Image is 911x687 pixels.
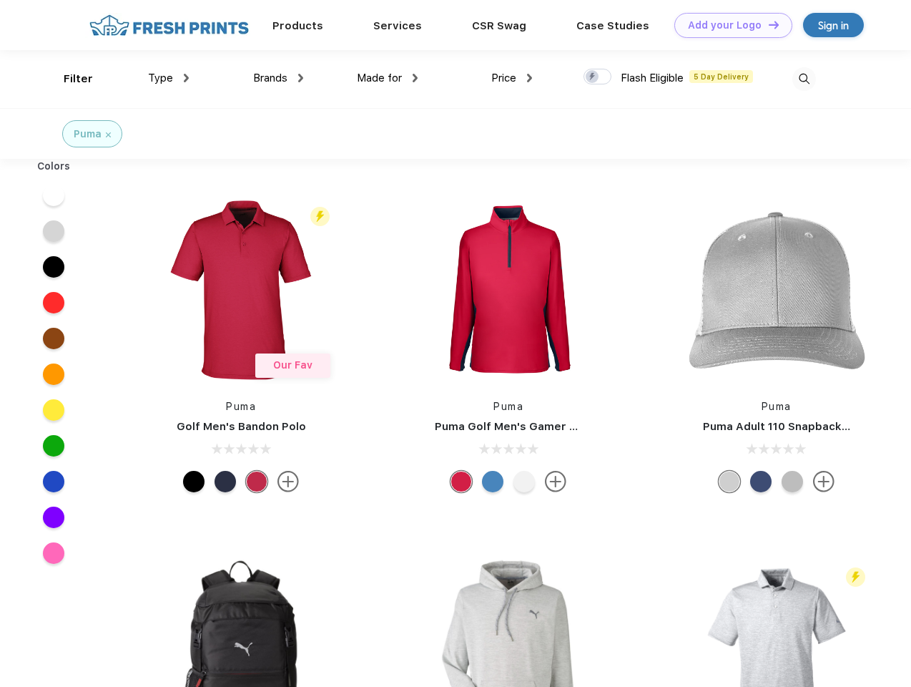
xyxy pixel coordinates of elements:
[148,72,173,84] span: Type
[621,72,684,84] span: Flash Eligible
[373,19,422,32] a: Services
[818,17,849,34] div: Sign in
[413,195,604,385] img: func=resize&h=266
[310,207,330,226] img: flash_active_toggle.svg
[527,74,532,82] img: dropdown.png
[74,127,102,142] div: Puma
[26,159,82,174] div: Colors
[272,19,323,32] a: Products
[769,21,779,29] img: DT
[277,471,299,492] img: more.svg
[246,471,267,492] div: Ski Patrol
[106,132,111,137] img: filter_cancel.svg
[482,471,503,492] div: Bright Cobalt
[762,401,792,412] a: Puma
[273,359,312,371] span: Our Fav
[491,72,516,84] span: Price
[846,567,865,587] img: flash_active_toggle.svg
[435,420,661,433] a: Puma Golf Men's Gamer Golf Quarter-Zip
[719,471,740,492] div: Quarry Brt Whit
[792,67,816,91] img: desktop_search.svg
[513,471,535,492] div: Bright White
[689,70,753,83] span: 5 Day Delivery
[177,420,306,433] a: Golf Men's Bandon Polo
[183,471,205,492] div: Puma Black
[298,74,303,82] img: dropdown.png
[750,471,772,492] div: Peacoat Qut Shd
[472,19,526,32] a: CSR Swag
[226,401,256,412] a: Puma
[813,471,834,492] img: more.svg
[85,13,253,38] img: fo%20logo%202.webp
[681,195,872,385] img: func=resize&h=266
[146,195,336,385] img: func=resize&h=266
[357,72,402,84] span: Made for
[688,19,762,31] div: Add your Logo
[253,72,287,84] span: Brands
[413,74,418,82] img: dropdown.png
[215,471,236,492] div: Navy Blazer
[782,471,803,492] div: Quarry with Brt Whit
[64,71,93,87] div: Filter
[450,471,472,492] div: Ski Patrol
[184,74,189,82] img: dropdown.png
[493,401,523,412] a: Puma
[803,13,864,37] a: Sign in
[545,471,566,492] img: more.svg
